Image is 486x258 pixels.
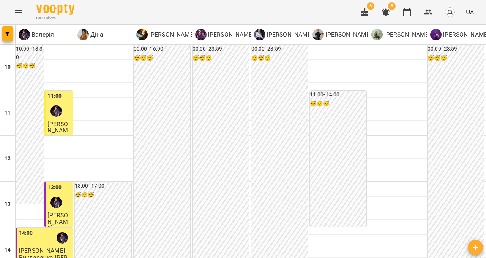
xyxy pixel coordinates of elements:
h6: 😴😴😴 [193,54,249,62]
img: П [136,29,148,40]
h6: 00:00 - 23:59 [428,45,484,53]
span: 8 [367,2,374,10]
span: [PERSON_NAME] [47,212,68,232]
button: Menu [9,3,27,21]
button: UA [463,5,477,19]
a: О [PERSON_NAME] [371,29,430,40]
label: 13:00 [47,183,62,192]
label: 14:00 [19,229,33,237]
p: [PERSON_NAME] [148,30,195,39]
img: Б [430,29,442,40]
div: Валерія [19,29,54,40]
h6: 😴😴😴 [16,62,44,70]
h6: 11 [5,109,11,117]
span: UA [466,8,474,16]
div: Діна [77,29,104,40]
a: Д Діна [77,29,104,40]
a: П [PERSON_NAME] [136,29,195,40]
h6: 11:00 - 14:00 [310,91,366,99]
h6: 😴😴😴 [428,54,484,62]
span: [PERSON_NAME] [47,120,68,141]
p: Діна [89,30,104,39]
p: [PERSON_NAME] [207,30,254,39]
span: [PERSON_NAME] [19,247,65,254]
img: Д [195,29,207,40]
h6: 😴😴😴 [251,54,308,62]
img: В [19,29,30,40]
button: Створити урок [468,240,483,255]
a: О [PERSON_NAME] [254,29,313,40]
a: В Валерія [19,29,54,40]
div: Дмитро [195,29,254,40]
img: О [371,29,383,40]
h6: 00:00 - 23:59 [193,45,249,53]
h6: 12 [5,154,11,163]
div: Сергій [312,29,371,40]
img: О [254,29,265,40]
span: 8 [388,2,396,10]
p: Валерія [30,30,54,39]
h6: 10 [5,63,11,72]
h6: 13:00 - 17:00 [75,182,131,190]
h6: 😴😴😴 [75,191,131,199]
p: [PERSON_NAME] [383,30,430,39]
h6: 14 [5,246,11,254]
img: Валерія [57,232,68,244]
div: Ольга [254,29,313,40]
img: Voopty Logo [36,4,74,15]
h6: 😴😴😴 [134,54,190,62]
img: Валерія [50,105,62,117]
img: Валерія [50,197,62,208]
h6: 13 [5,200,11,209]
img: Д [77,29,89,40]
a: С [PERSON_NAME] [312,29,371,40]
h6: 😴😴😴 [310,100,366,108]
img: avatar_s.png [445,7,455,18]
label: 11:00 [47,92,62,100]
p: [PERSON_NAME] [324,30,371,39]
h6: 10:00 - 13:30 [16,45,44,61]
h6: 00:00 - 16:00 [134,45,190,53]
img: С [312,29,324,40]
a: Д [PERSON_NAME] [195,29,254,40]
p: [PERSON_NAME] [265,30,313,39]
span: For Business [36,16,74,21]
h6: 00:00 - 23:59 [251,45,308,53]
div: Павло [136,29,195,40]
